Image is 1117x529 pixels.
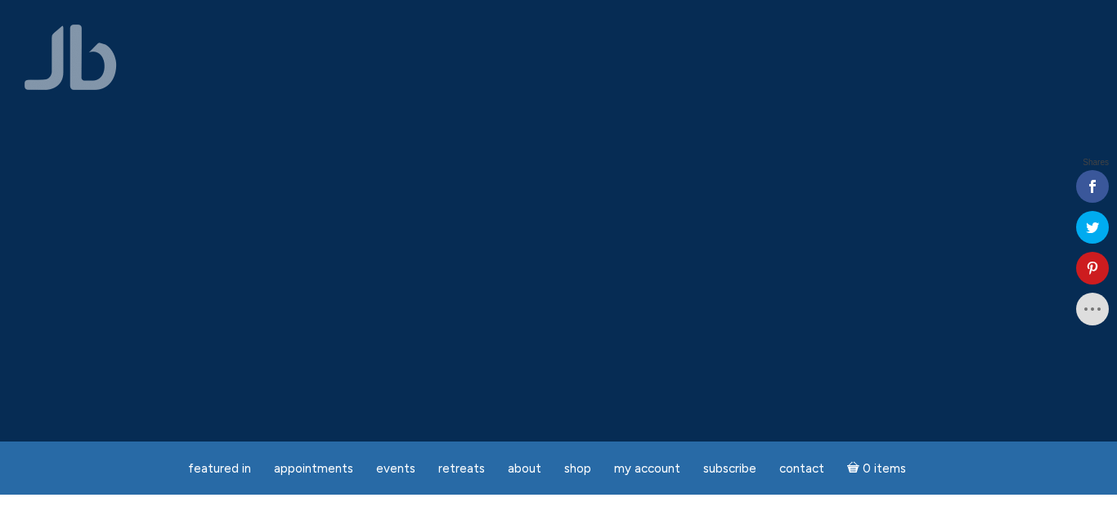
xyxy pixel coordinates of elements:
[438,461,485,476] span: Retreats
[693,453,766,485] a: Subscribe
[847,461,863,476] i: Cart
[554,453,601,485] a: Shop
[837,451,916,485] a: Cart0 items
[366,453,425,485] a: Events
[188,461,251,476] span: featured in
[779,461,824,476] span: Contact
[703,461,756,476] span: Subscribe
[178,453,261,485] a: featured in
[1083,159,1109,167] span: Shares
[604,453,690,485] a: My Account
[614,461,680,476] span: My Account
[508,461,541,476] span: About
[274,461,353,476] span: Appointments
[564,461,591,476] span: Shop
[25,25,117,90] img: Jamie Butler. The Everyday Medium
[376,461,415,476] span: Events
[863,463,906,475] span: 0 items
[428,453,495,485] a: Retreats
[498,453,551,485] a: About
[264,453,363,485] a: Appointments
[769,453,834,485] a: Contact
